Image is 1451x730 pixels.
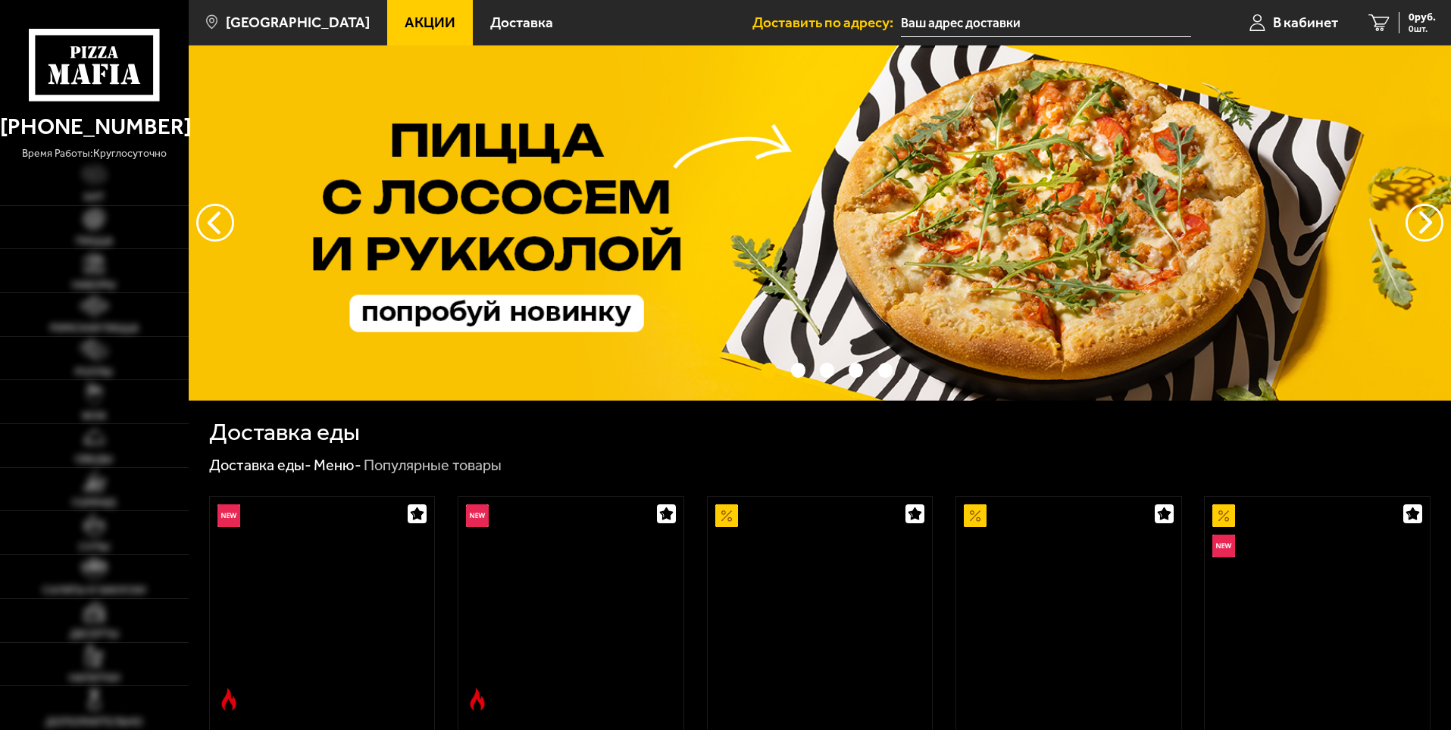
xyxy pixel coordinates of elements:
[210,497,435,718] a: НовинкаОстрое блюдоРимская с креветками
[1406,204,1443,242] button: предыдущий
[75,454,113,464] span: Обеды
[72,498,117,508] span: Горячее
[458,497,683,718] a: НовинкаОстрое блюдоРимская с мясным ассорти
[878,363,893,377] button: точки переключения
[466,504,489,527] img: Новинка
[42,585,145,595] span: Салаты и закуски
[75,367,113,377] span: Роллы
[217,504,240,527] img: Новинка
[405,15,455,30] span: Акции
[1205,497,1430,718] a: АкционныйНовинкаВсё включено
[1212,535,1235,557] img: Новинка
[964,504,987,527] img: Акционный
[72,279,116,290] span: Наборы
[490,15,553,30] span: Доставка
[209,456,311,474] a: Доставка еды-
[82,410,107,421] span: WOK
[79,541,110,552] span: Супы
[820,363,834,377] button: точки переключения
[466,688,489,711] img: Острое блюдо
[226,15,370,30] span: [GEOGRAPHIC_DATA]
[314,456,361,474] a: Меню-
[70,629,119,639] span: Десерты
[209,420,360,445] h1: Доставка еды
[1273,15,1338,30] span: В кабинет
[715,504,738,527] img: Акционный
[50,323,139,333] span: Римская пицца
[761,363,776,377] button: точки переключения
[752,15,901,30] span: Доставить по адресу:
[76,236,113,246] span: Пицца
[83,192,105,202] span: Хит
[196,204,234,242] button: следующий
[791,363,805,377] button: точки переключения
[69,672,120,683] span: Напитки
[956,497,1181,718] a: АкционныйПепперони 25 см (толстое с сыром)
[849,363,863,377] button: точки переключения
[217,688,240,711] img: Острое блюдо
[1409,24,1436,33] span: 0 шт.
[901,9,1191,37] input: Ваш адрес доставки
[45,716,142,727] span: Дополнительно
[708,497,933,718] a: АкционныйАль-Шам 25 см (тонкое тесто)
[1409,12,1436,23] span: 0 руб.
[1212,504,1235,527] img: Акционный
[364,456,502,476] div: Популярные товары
